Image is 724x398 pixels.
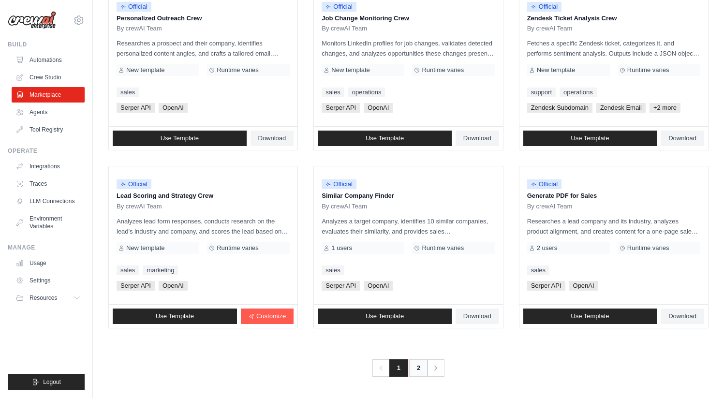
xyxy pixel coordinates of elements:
[318,131,452,146] a: Use Template
[627,244,669,252] span: Runtime varies
[117,14,290,23] p: Personalized Outreach Crew
[159,281,188,291] span: OpenAI
[322,2,356,12] span: Official
[43,378,61,386] span: Logout
[12,290,85,306] button: Resources
[389,359,408,377] span: 1
[30,294,57,302] span: Resources
[12,211,85,234] a: Environment Variables
[527,216,700,236] p: Researches a lead company and its industry, analyzes product alignment, and creates content for a...
[322,281,360,291] span: Serper API
[8,374,85,390] button: Logout
[117,265,139,275] a: sales
[668,312,696,320] span: Download
[348,88,385,97] a: operations
[258,134,286,142] span: Download
[12,70,85,85] a: Crew Studio
[159,103,188,113] span: OpenAI
[12,122,85,137] a: Tool Registry
[117,2,151,12] span: Official
[596,103,646,113] span: Zendesk Email
[537,244,558,252] span: 2 users
[8,41,85,48] div: Build
[463,312,491,320] span: Download
[331,244,352,252] span: 1 users
[560,88,597,97] a: operations
[113,131,247,146] a: Use Template
[318,309,452,324] a: Use Template
[527,25,573,32] span: By crewAI Team
[527,179,562,189] span: Official
[366,134,404,142] span: Use Template
[331,66,369,74] span: New template
[117,216,290,236] p: Analyzes lead form responses, conducts research on the lead's industry and company, and scores th...
[217,244,259,252] span: Runtime varies
[322,191,495,201] p: Similar Company Finder
[12,52,85,68] a: Automations
[571,134,609,142] span: Use Template
[8,147,85,155] div: Operate
[650,103,680,113] span: +2 more
[322,103,360,113] span: Serper API
[527,103,592,113] span: Zendesk Subdomain
[256,312,286,320] span: Customize
[117,179,151,189] span: Official
[409,359,428,377] a: 2
[661,309,704,324] a: Download
[161,134,199,142] span: Use Template
[117,203,162,210] span: By crewAI Team
[527,2,562,12] span: Official
[117,191,290,201] p: Lead Scoring and Strategy Crew
[527,265,549,275] a: sales
[364,281,393,291] span: OpenAI
[322,38,495,59] p: Monitors LinkedIn profiles for job changes, validates detected changes, and analyzes opportunitie...
[117,38,290,59] p: Researches a prospect and their company, identifies personalized content angles, and crafts a tai...
[251,131,294,146] a: Download
[422,244,464,252] span: Runtime varies
[322,265,344,275] a: sales
[527,281,565,291] span: Serper API
[113,309,237,324] a: Use Template
[8,11,56,29] img: Logo
[627,66,669,74] span: Runtime varies
[12,193,85,209] a: LLM Connections
[12,104,85,120] a: Agents
[456,309,499,324] a: Download
[322,216,495,236] p: Analyzes a target company, identifies 10 similar companies, evaluates their similarity, and provi...
[143,265,178,275] a: marketing
[322,179,356,189] span: Official
[322,203,367,210] span: By crewAI Team
[12,87,85,103] a: Marketplace
[366,312,404,320] span: Use Template
[372,359,444,377] nav: Pagination
[217,66,259,74] span: Runtime varies
[537,66,575,74] span: New template
[12,159,85,174] a: Integrations
[571,312,609,320] span: Use Template
[527,191,700,201] p: Generate PDF for Sales
[117,88,139,97] a: sales
[527,38,700,59] p: Fetches a specific Zendesk ticket, categorizes it, and performs sentiment analysis. Outputs inclu...
[117,103,155,113] span: Serper API
[12,176,85,192] a: Traces
[241,309,294,324] a: Customize
[456,131,499,146] a: Download
[8,244,85,251] div: Manage
[12,255,85,271] a: Usage
[126,66,164,74] span: New template
[364,103,393,113] span: OpenAI
[322,88,344,97] a: sales
[463,134,491,142] span: Download
[661,131,704,146] a: Download
[117,25,162,32] span: By crewAI Team
[322,14,495,23] p: Job Change Monitoring Crew
[422,66,464,74] span: Runtime varies
[527,88,556,97] a: support
[527,203,573,210] span: By crewAI Team
[12,273,85,288] a: Settings
[523,131,657,146] a: Use Template
[156,312,194,320] span: Use Template
[569,281,598,291] span: OpenAI
[668,134,696,142] span: Download
[523,309,657,324] a: Use Template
